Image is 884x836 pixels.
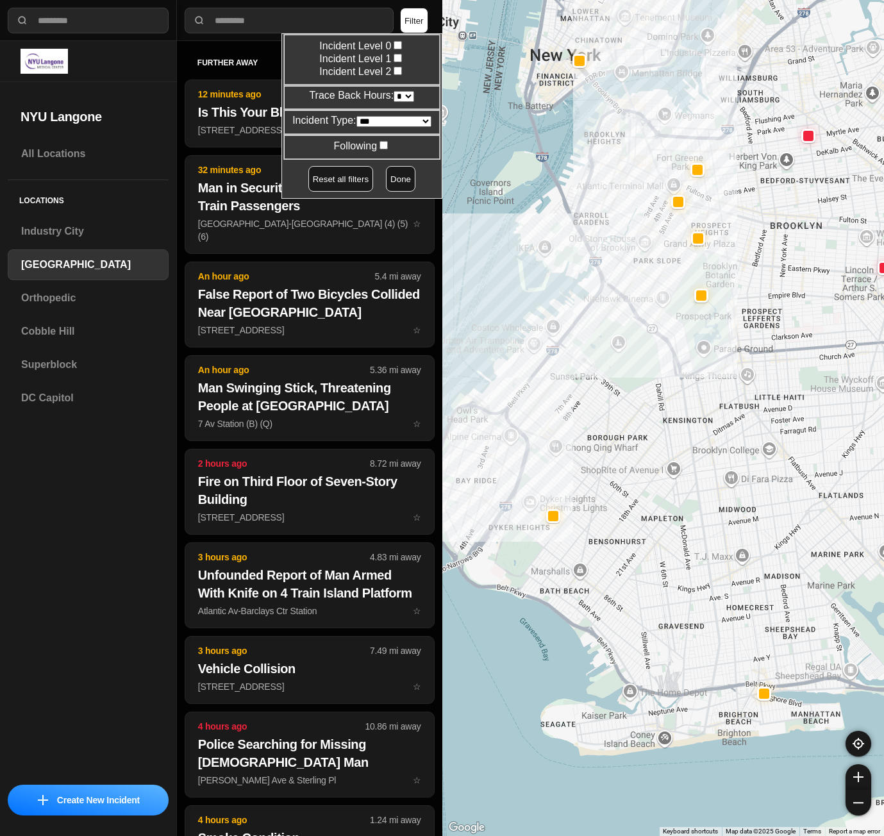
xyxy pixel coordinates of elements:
select: Trace Back Hours: [394,91,414,102]
p: Atlantic Av-Barclays Ctr Station [198,605,421,617]
button: An hour ago5.36 mi awayMan Swinging Stick, Threatening People at [GEOGRAPHIC_DATA]7 Av Station (B... [185,355,435,441]
a: 12 minutes ago5.44 mi awayIs This Your Black Dog?[STREET_ADDRESS]star [185,124,435,135]
h2: Police Searching for Missing [DEMOGRAPHIC_DATA] Man [198,735,421,771]
p: An hour ago [198,364,370,376]
img: recenter [853,738,864,749]
h3: All Locations [21,146,155,162]
p: [STREET_ADDRESS] [198,511,421,524]
a: Terms (opens in new tab) [803,828,821,835]
a: Report a map error [829,828,880,835]
h5: Locations [8,180,169,216]
label: Incident Type: [292,115,431,126]
p: 1.24 mi away [370,814,421,826]
button: zoom-in [846,764,871,790]
button: Filter [400,8,428,33]
span: star [413,775,421,785]
h3: Superblock [21,357,155,372]
button: 12 minutes ago5.44 mi awayIs This Your Black Dog?[STREET_ADDRESS]star [185,79,435,147]
p: [STREET_ADDRESS] [198,680,421,693]
button: zoom-out [846,790,871,815]
p: 3 hours ago [198,551,370,564]
h2: Is This Your Black Dog? [198,103,421,121]
button: 3 hours ago7.49 mi awayVehicle Collision[STREET_ADDRESS]star [185,636,435,704]
label: Incident Level 0 [292,39,431,52]
a: An hour ago5.36 mi awayMan Swinging Stick, Threatening People at [GEOGRAPHIC_DATA]7 Av Station (B... [185,418,435,429]
h3: DC Capitol [21,390,155,406]
button: recenter [846,731,871,757]
p: 8.72 mi away [370,457,421,470]
p: [STREET_ADDRESS] [198,124,421,137]
h2: Fire on Third Floor of Seven-Story Building [198,472,421,508]
p: 32 minutes ago [198,163,370,176]
button: Done [386,166,415,192]
a: [GEOGRAPHIC_DATA] [8,249,169,280]
a: Industry City [8,216,169,247]
button: An hour ago5.4 mi awayFalse Report of Two Bicycles Collided Near [GEOGRAPHIC_DATA][STREET_ADDRESS... [185,262,435,347]
p: 4 hours ago [198,720,365,733]
p: Create New Incident [57,794,140,807]
button: Keyboard shortcuts [663,827,718,836]
input: Incident Level 2 [394,67,402,75]
p: 10.86 mi away [365,720,421,733]
h3: Industry City [21,224,155,239]
a: 3 hours ago7.49 mi awayVehicle Collision[STREET_ADDRESS]star [185,681,435,692]
button: 3 hours ago4.83 mi awayUnfounded Report of Man Armed With Knife on 4 Train Island PlatformAtlanti... [185,542,435,628]
img: search [16,14,29,27]
img: Google [446,819,488,836]
p: An hour ago [198,270,375,283]
a: 2 hours ago8.72 mi awayFire on Third Floor of Seven-Story Building[STREET_ADDRESS]star [185,512,435,522]
button: 2 hours ago8.72 mi awayFire on Third Floor of Seven-Story Building[STREET_ADDRESS]star [185,449,435,535]
span: star [413,512,421,522]
label: Trace Back Hours: [309,90,414,101]
h3: Cobble Hill [21,324,155,339]
input: Following [379,141,388,149]
button: iconCreate New Incident [8,785,169,815]
button: Reset all filters [308,166,373,192]
h2: NYU Langone [21,108,156,126]
p: 5.36 mi away [370,364,421,376]
p: 4 hours ago [198,814,370,826]
a: Cobble Hill [8,316,169,347]
p: [PERSON_NAME] Ave & Sterling Pl [198,774,421,787]
a: Open this area in Google Maps (opens a new window) [446,819,488,836]
p: 7 Av Station (B) (Q) [198,417,421,430]
h2: Unfounded Report of Man Armed With Knife on 4 Train Island Platform [198,566,421,602]
img: search [193,14,206,27]
span: star [413,606,421,616]
a: Superblock [8,349,169,380]
p: [GEOGRAPHIC_DATA]-[GEOGRAPHIC_DATA] (4) (5) (6) [198,217,421,243]
p: 3 hours ago [198,644,370,657]
p: 12 minutes ago [198,88,370,101]
p: 7.49 mi away [370,644,421,657]
a: All Locations [8,138,169,169]
label: Following [334,140,390,151]
p: [STREET_ADDRESS] [198,324,421,337]
span: Map data ©2025 Google [726,828,796,835]
h5: further away [197,58,389,68]
a: 4 hours ago10.86 mi awayPolice Searching for Missing [DEMOGRAPHIC_DATA] Man[PERSON_NAME] Ave & St... [185,774,435,785]
span: star [413,325,421,335]
label: Incident Level 2 [292,65,431,78]
a: DC Capitol [8,383,169,414]
span: star [413,681,421,692]
span: star [413,419,421,429]
span: star [413,219,421,229]
h2: Vehicle Collision [198,660,421,678]
h2: Man Swinging Stick, Threatening People at [GEOGRAPHIC_DATA] [198,379,421,415]
label: Incident Level 1 [292,52,431,65]
h2: Man in Security Jacket Threatening Train Passengers [198,179,421,215]
h2: False Report of Two Bicycles Collided Near [GEOGRAPHIC_DATA] [198,285,421,321]
button: 32 minutes ago2.69 mi awayMan in Security Jacket Threatening Train Passengers[GEOGRAPHIC_DATA]-[G... [185,155,435,254]
img: zoom-in [853,772,863,782]
input: Incident Level 1 [394,54,402,62]
img: zoom-out [853,798,863,808]
a: 3 hours ago4.83 mi awayUnfounded Report of Man Armed With Knife on 4 Train Island PlatformAtlanti... [185,605,435,616]
img: logo [21,49,68,74]
h3: Orthopedic [21,290,155,306]
p: 5.4 mi away [375,270,421,283]
button: 4 hours ago10.86 mi awayPolice Searching for Missing [DEMOGRAPHIC_DATA] Man[PERSON_NAME] Ave & St... [185,712,435,798]
p: 4.83 mi away [370,551,421,564]
select: Incident Type: [356,116,431,127]
p: 2 hours ago [198,457,370,470]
